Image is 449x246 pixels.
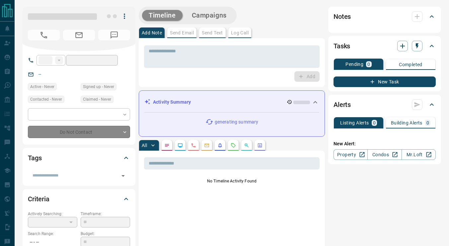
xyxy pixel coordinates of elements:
button: Timeline [142,10,183,21]
span: Claimed - Never [83,96,111,103]
p: Actively Searching: [28,211,77,217]
a: Property [334,149,368,160]
p: Pending [345,62,363,67]
div: Activity Summary [144,96,319,108]
a: Mr.Loft [402,149,436,160]
p: Timeframe: [81,211,130,217]
p: 0 [367,62,370,67]
svg: Requests [231,143,236,148]
p: Add Note [142,30,162,35]
p: Search Range: [28,231,77,237]
h2: Alerts [334,99,351,110]
p: Activity Summary [153,99,191,106]
svg: Notes [164,143,170,148]
svg: Lead Browsing Activity [178,143,183,148]
p: No Timeline Activity Found [144,178,320,184]
span: Active - Never [30,83,54,90]
h2: Tags [28,153,41,163]
div: Tasks [334,38,436,54]
p: generating summary [215,119,258,125]
svg: Opportunities [244,143,249,148]
div: Notes [334,9,436,25]
h2: Notes [334,11,351,22]
span: Signed up - Never [83,83,114,90]
h2: Tasks [334,41,350,51]
div: Alerts [334,97,436,113]
div: Do Not Contact [28,126,130,138]
span: No Email [63,30,95,40]
span: No Number [28,30,60,40]
svg: Agent Actions [257,143,262,148]
svg: Emails [204,143,209,148]
button: Open [118,171,128,180]
span: Contacted - Never [30,96,62,103]
h2: Criteria [28,194,49,204]
a: -- [38,72,41,77]
svg: Listing Alerts [217,143,223,148]
p: Building Alerts [391,121,422,125]
p: Budget: [81,231,130,237]
p: All [142,143,147,148]
button: Campaigns [185,10,233,21]
div: Tags [28,150,130,166]
svg: Calls [191,143,196,148]
span: No Number [98,30,130,40]
button: New Task [334,76,436,87]
a: Condos [367,149,402,160]
p: New Alert: [334,140,436,147]
p: 0 [373,121,376,125]
p: Listing Alerts [340,121,369,125]
p: 0 [426,121,429,125]
div: Criteria [28,191,130,207]
p: Completed [399,62,422,67]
